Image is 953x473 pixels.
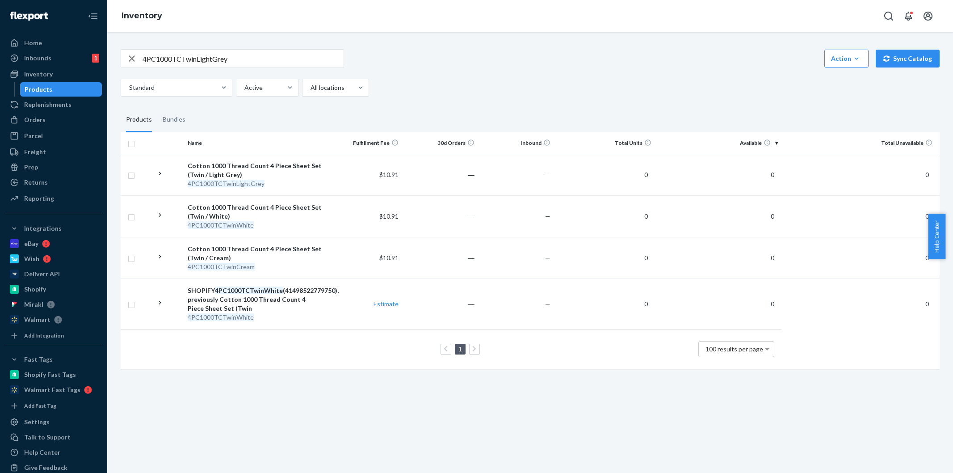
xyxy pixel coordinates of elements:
[5,36,102,50] a: Home
[24,224,62,233] div: Integrations
[5,352,102,367] button: Fast Tags
[5,113,102,127] a: Orders
[5,221,102,236] button: Integrations
[5,383,102,397] a: Walmart Fast Tags
[24,131,43,140] div: Parcel
[24,70,53,79] div: Inventory
[143,50,344,68] input: Search inventory by name or sku
[899,7,917,25] button: Open notifications
[641,171,651,178] span: 0
[25,85,52,94] div: Products
[5,191,102,206] a: Reporting
[457,345,464,353] a: Page 1 is your current page
[10,12,48,21] img: Flexport logo
[24,100,71,109] div: Replenishments
[84,7,102,25] button: Close Navigation
[402,237,478,279] td: ―
[641,300,651,308] span: 0
[379,254,399,262] span: $10.91
[163,107,185,132] div: Bundles
[24,115,46,124] div: Orders
[5,160,102,174] a: Prep
[122,11,162,21] a: Inventory
[379,171,399,178] span: $10.91
[24,38,42,47] div: Home
[215,287,283,294] em: 4PC1000TCTwinWhite
[5,445,102,460] a: Help Center
[374,300,399,308] a: Estimate
[402,195,478,237] td: ―
[188,245,323,262] div: Cotton 1000 Thread Count 4 Piece Sheet Set (Twin / Cream)
[24,178,48,187] div: Returns
[5,313,102,327] a: Walmart
[24,332,64,339] div: Add Integration
[5,51,102,65] a: Inbounds1
[767,300,778,308] span: 0
[24,270,60,279] div: Deliverr API
[5,175,102,190] a: Returns
[5,282,102,296] a: Shopify
[24,355,53,364] div: Fast Tags
[922,254,932,262] span: 0
[641,254,651,262] span: 0
[831,54,862,63] div: Action
[188,203,323,221] div: Cotton 1000 Thread Count 4 Piece Sheet Set (Twin / White)
[5,236,102,251] a: eBay
[478,132,554,154] th: Inbound
[92,54,99,63] div: 1
[641,212,651,220] span: 0
[24,163,38,172] div: Prep
[896,446,944,469] iframe: Opens a widget where you can chat to one of our agents
[24,433,71,442] div: Talk to Support
[5,267,102,281] a: Deliverr API
[5,430,102,444] button: Talk to Support
[24,54,51,63] div: Inbounds
[310,83,311,92] input: All locations
[24,315,50,324] div: Walmart
[928,214,945,259] button: Help Center
[545,254,550,262] span: —
[24,402,56,410] div: Add Fast Tag
[128,83,129,92] input: Standard
[24,239,38,248] div: eBay
[767,254,778,262] span: 0
[126,107,152,132] div: Products
[402,279,478,329] td: ―
[655,132,781,154] th: Available
[326,132,402,154] th: Fulfillment Fee
[379,212,399,220] span: $10.91
[922,212,932,220] span: 0
[24,448,60,457] div: Help Center
[114,3,169,29] ol: breadcrumbs
[880,7,898,25] button: Open Search Box
[184,132,326,154] th: Name
[545,300,550,308] span: —
[24,285,46,294] div: Shopify
[402,154,478,195] td: ―
[188,161,323,179] div: Cotton 1000 Thread Count 4 Piece Sheet Set (Twin / Light Grey)
[5,297,102,312] a: Mirakl
[824,50,869,68] button: Action
[705,345,763,353] span: 100 results per page
[5,252,102,266] a: Wish
[24,148,46,156] div: Freight
[767,212,778,220] span: 0
[24,370,76,379] div: Shopify Fast Tags
[5,145,102,159] a: Freight
[554,132,655,154] th: Total Units
[20,82,102,97] a: Products
[5,129,102,143] a: Parcel
[922,300,932,308] span: 0
[24,194,54,203] div: Reporting
[5,330,102,341] a: Add Integration
[188,180,264,187] em: 4PC1000TCTwinLightGrey
[24,385,80,394] div: Walmart Fast Tags
[781,132,940,154] th: Total Unavailable
[767,171,778,178] span: 0
[188,286,323,313] div: SHOPIFY (41498522779750), previously Cotton 1000 Thread Count 4 Piece Sheet Set (Twin
[188,313,254,321] em: 4PC1000TCTwinWhite
[876,50,940,68] button: Sync Catalog
[5,401,102,411] a: Add Fast Tag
